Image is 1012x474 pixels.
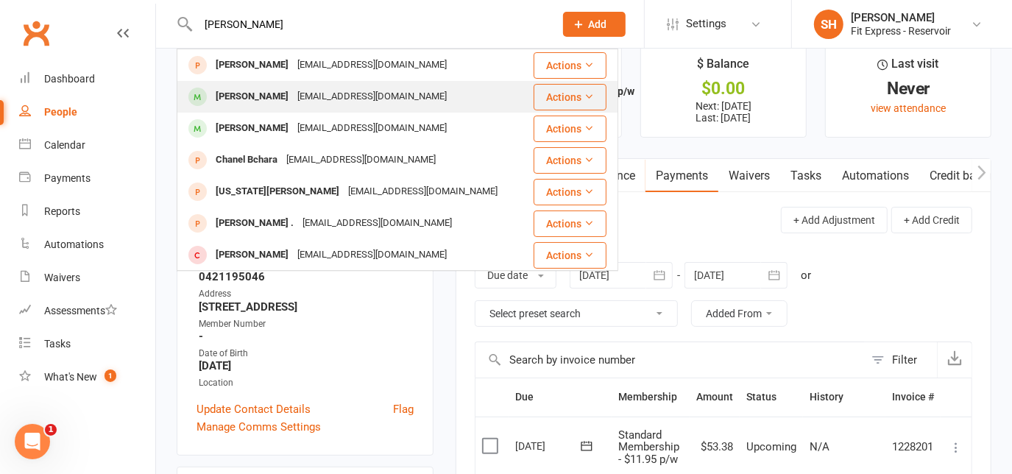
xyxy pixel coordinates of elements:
[509,378,612,416] th: Due
[211,86,293,107] div: [PERSON_NAME]
[19,162,155,195] a: Payments
[293,118,451,139] div: [EMAIL_ADDRESS][DOMAIN_NAME]
[105,369,116,382] span: 1
[199,300,414,314] strong: [STREET_ADDRESS]
[194,14,544,35] input: Search...
[691,300,788,327] button: Added From
[15,424,50,459] iframe: Intercom live chat
[19,261,155,294] a: Waivers
[878,54,939,81] div: Last visit
[44,305,117,316] div: Assessments
[44,371,97,383] div: What's New
[19,294,155,328] a: Assessments
[839,81,977,96] div: Never
[832,159,919,193] a: Automations
[686,7,726,40] span: Settings
[211,213,298,234] div: [PERSON_NAME] .
[19,195,155,228] a: Reports
[211,149,282,171] div: Chanel Bchara
[781,207,888,233] button: + Add Adjustment
[44,272,80,283] div: Waivers
[44,205,80,217] div: Reports
[282,149,440,171] div: [EMAIL_ADDRESS][DOMAIN_NAME]
[534,147,606,174] button: Actions
[534,84,606,110] button: Actions
[645,159,718,193] a: Payments
[197,418,321,436] a: Manage Comms Settings
[199,347,414,361] div: Date of Birth
[211,118,293,139] div: [PERSON_NAME]
[618,428,679,466] span: Standard Membership - $11.95 p/w
[293,244,451,266] div: [EMAIL_ADDRESS][DOMAIN_NAME]
[199,330,414,343] strong: -
[344,181,502,202] div: [EMAIL_ADDRESS][DOMAIN_NAME]
[44,338,71,350] div: Tasks
[199,317,414,331] div: Member Number
[534,211,606,237] button: Actions
[19,328,155,361] a: Tasks
[44,172,91,184] div: Payments
[589,18,607,30] span: Add
[801,266,811,284] div: or
[534,52,606,79] button: Actions
[44,73,95,85] div: Dashboard
[199,359,414,372] strong: [DATE]
[690,378,740,416] th: Amount
[298,213,456,234] div: [EMAIL_ADDRESS][DOMAIN_NAME]
[746,440,796,453] span: Upcoming
[740,378,803,416] th: Status
[211,54,293,76] div: [PERSON_NAME]
[18,15,54,52] a: Clubworx
[44,106,77,118] div: People
[803,378,885,416] th: History
[44,238,104,250] div: Automations
[199,287,414,301] div: Address
[197,400,311,418] a: Update Contact Details
[19,228,155,261] a: Automations
[293,54,451,76] div: [EMAIL_ADDRESS][DOMAIN_NAME]
[475,262,556,289] button: Due date
[534,242,606,269] button: Actions
[534,179,606,205] button: Actions
[851,24,951,38] div: Fit Express - Reservoir
[515,434,583,457] div: [DATE]
[293,86,451,107] div: [EMAIL_ADDRESS][DOMAIN_NAME]
[393,400,414,418] a: Flag
[19,129,155,162] a: Calendar
[211,181,344,202] div: [US_STATE][PERSON_NAME]
[814,10,843,39] div: SH
[534,116,606,142] button: Actions
[780,159,832,193] a: Tasks
[718,159,780,193] a: Waivers
[871,102,946,114] a: view attendance
[697,54,749,81] div: $ Balance
[654,81,793,96] div: $0.00
[810,440,829,453] span: N/A
[864,342,937,378] button: Filter
[44,139,85,151] div: Calendar
[475,342,864,378] input: Search by invoice number
[654,100,793,124] p: Next: [DATE] Last: [DATE]
[891,207,972,233] button: + Add Credit
[885,378,941,416] th: Invoice #
[612,378,690,416] th: Membership
[892,351,917,369] div: Filter
[851,11,951,24] div: [PERSON_NAME]
[45,424,57,436] span: 1
[19,361,155,394] a: What's New1
[19,63,155,96] a: Dashboard
[19,96,155,129] a: People
[199,270,414,283] strong: 0421195046
[211,244,293,266] div: [PERSON_NAME]
[199,376,414,390] div: Location
[563,12,626,37] button: Add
